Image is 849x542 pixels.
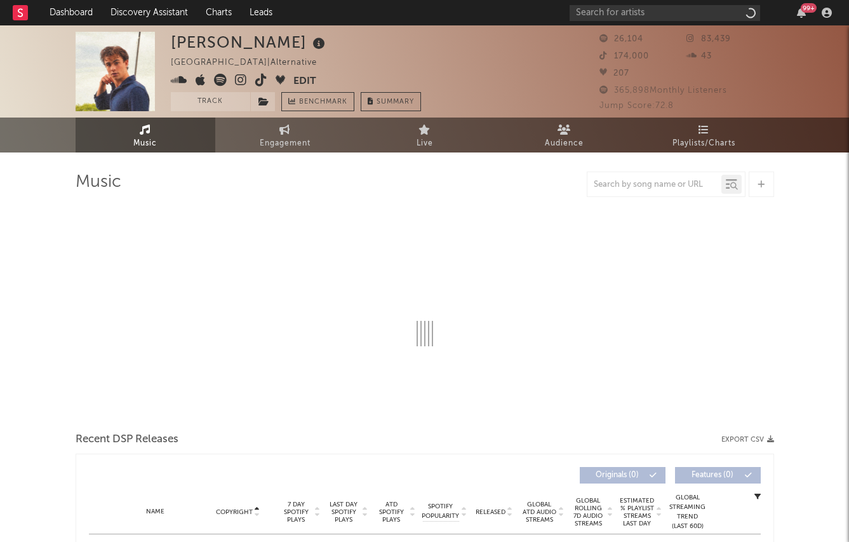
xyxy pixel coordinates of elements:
[476,508,505,516] span: Released
[599,86,727,95] span: 365,898 Monthly Listeners
[293,74,316,90] button: Edit
[620,497,655,527] span: Estimated % Playlist Streams Last Day
[281,92,354,111] a: Benchmark
[675,467,761,484] button: Features(0)
[299,95,347,110] span: Benchmark
[587,180,721,190] input: Search by song name or URL
[171,55,331,71] div: [GEOGRAPHIC_DATA] | Alternative
[495,118,634,152] a: Audience
[570,5,760,21] input: Search for artists
[721,436,774,444] button: Export CSV
[361,92,421,111] button: Summary
[571,497,606,527] span: Global Rolling 7D Audio Streams
[683,471,742,479] span: Features ( 0 )
[76,432,178,447] span: Recent DSP Releases
[669,493,707,531] div: Global Streaming Trend (Last 60D)
[801,3,817,13] div: 99 +
[215,118,355,152] a: Engagement
[171,32,328,53] div: [PERSON_NAME]
[599,52,649,60] span: 174,000
[686,35,731,43] span: 83,439
[133,136,157,151] span: Music
[522,501,557,524] span: Global ATD Audio Streams
[599,69,629,78] span: 207
[260,136,311,151] span: Engagement
[327,501,361,524] span: Last Day Spotify Plays
[279,501,313,524] span: 7 Day Spotify Plays
[417,136,433,151] span: Live
[599,102,674,110] span: Jump Score: 72.8
[588,471,646,479] span: Originals ( 0 )
[422,502,459,521] span: Spotify Popularity
[686,52,712,60] span: 43
[599,35,643,43] span: 26,104
[672,136,735,151] span: Playlists/Charts
[355,118,495,152] a: Live
[114,507,197,517] div: Name
[216,508,253,516] span: Copyright
[377,98,414,105] span: Summary
[634,118,774,152] a: Playlists/Charts
[545,136,584,151] span: Audience
[797,8,806,18] button: 99+
[76,118,215,152] a: Music
[171,92,250,111] button: Track
[580,467,665,484] button: Originals(0)
[375,501,408,524] span: ATD Spotify Plays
